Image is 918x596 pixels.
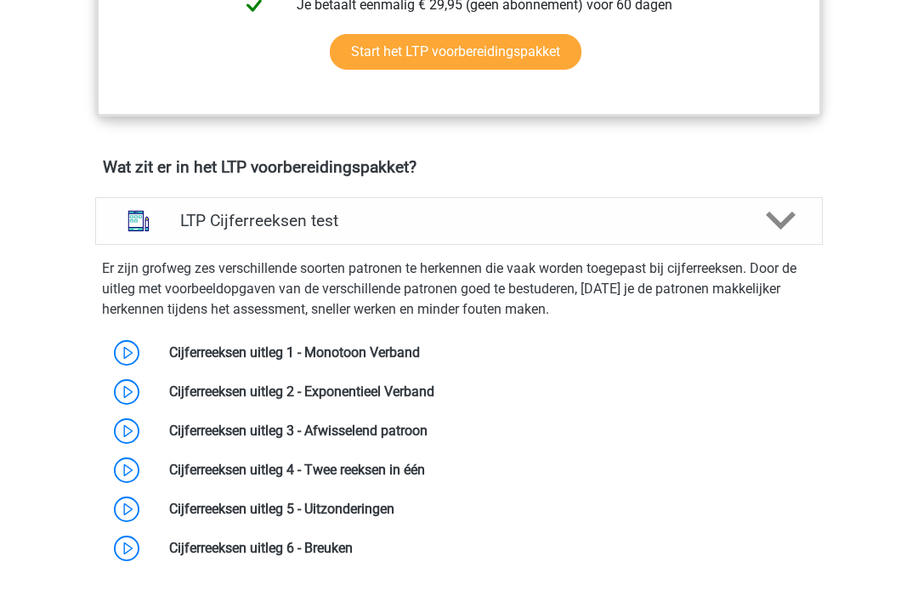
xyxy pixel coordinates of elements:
div: Cijferreeksen uitleg 1 - Monotoon Verband [156,343,822,363]
div: Cijferreeksen uitleg 6 - Breuken [156,538,822,559]
div: Cijferreeksen uitleg 2 - Exponentieel Verband [156,382,822,402]
h4: LTP Cijferreeksen test [180,211,737,230]
div: Cijferreeksen uitleg 5 - Uitzonderingen [156,499,822,519]
h4: Wat zit er in het LTP voorbereidingspakket? [103,157,815,177]
div: Cijferreeksen uitleg 3 - Afwisselend patroon [156,421,822,441]
img: cijferreeksen [116,199,161,243]
div: Cijferreeksen uitleg 4 - Twee reeksen in één [156,460,822,480]
a: Start het LTP voorbereidingspakket [330,34,581,70]
p: Er zijn grofweg zes verschillende soorten patronen te herkennen die vaak worden toegepast bij cij... [102,258,816,320]
a: cijferreeksen LTP Cijferreeksen test [88,197,830,245]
